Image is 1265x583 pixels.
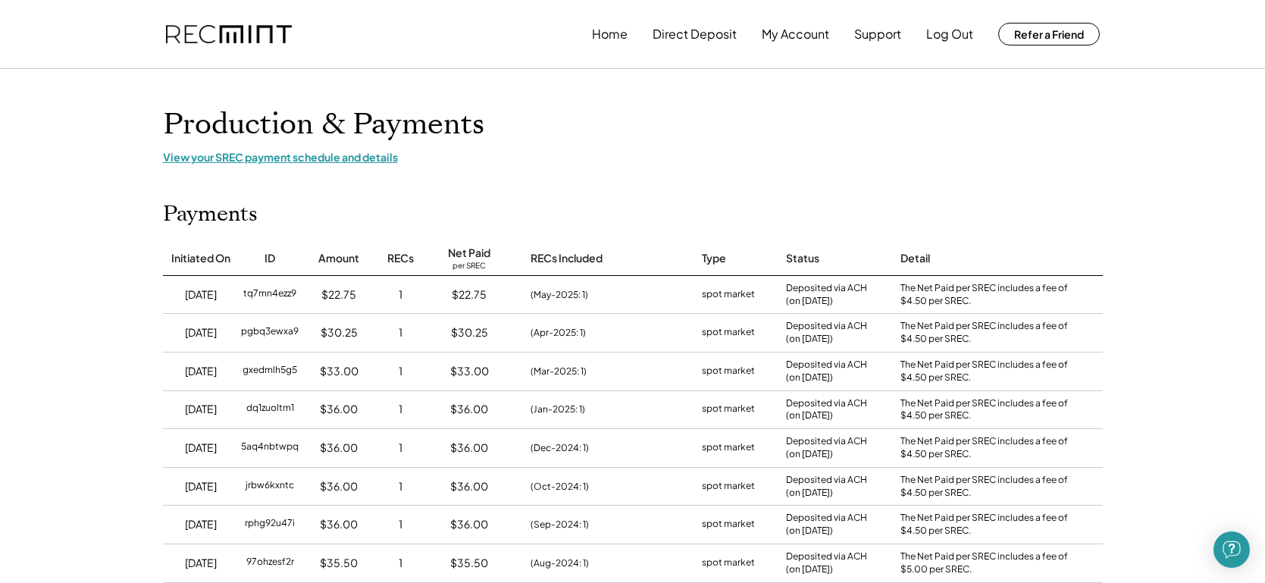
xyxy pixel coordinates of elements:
[531,251,603,266] div: RECs Included
[531,326,586,340] div: (Apr-2025: 1)
[399,287,402,302] div: 1
[321,325,358,340] div: $30.25
[702,517,755,532] div: spot market
[163,107,1103,143] h1: Production & Payments
[321,287,356,302] div: $22.75
[185,364,217,379] div: [DATE]
[900,550,1075,576] div: The Net Paid per SREC includes a fee of $5.00 per SREC.
[452,261,486,272] div: per SREC
[185,287,217,302] div: [DATE]
[241,440,299,456] div: 5aq4nbtwpq
[900,397,1075,423] div: The Net Paid per SREC includes a fee of $4.50 per SREC.
[702,556,755,571] div: spot market
[450,479,488,494] div: $36.00
[702,402,755,417] div: spot market
[926,19,973,49] button: Log Out
[900,359,1075,384] div: The Net Paid per SREC includes a fee of $4.50 per SREC.
[246,479,294,494] div: jrbw6kxntc
[531,288,588,302] div: (May-2025: 1)
[320,364,359,379] div: $33.00
[185,440,217,456] div: [DATE]
[320,440,358,456] div: $36.00
[450,440,488,456] div: $36.00
[450,556,488,571] div: $35.50
[399,364,402,379] div: 1
[900,320,1075,346] div: The Net Paid per SREC includes a fee of $4.50 per SREC.
[531,441,589,455] div: (Dec-2024: 1)
[531,518,589,531] div: (Sep-2024: 1)
[246,402,294,417] div: dq1zuoltm1
[786,320,867,346] div: Deposited via ACH (on [DATE])
[246,556,294,571] div: 97ohzesf2r
[387,251,414,266] div: RECs
[1213,531,1250,568] div: Open Intercom Messenger
[702,251,726,266] div: Type
[702,287,755,302] div: spot market
[762,19,829,49] button: My Account
[786,474,867,500] div: Deposited via ACH (on [DATE])
[450,517,488,532] div: $36.00
[163,202,258,227] h2: Payments
[531,403,585,416] div: (Jan-2025: 1)
[243,287,296,302] div: tq7mn4ezz9
[399,556,402,571] div: 1
[399,517,402,532] div: 1
[452,287,487,302] div: $22.75
[531,480,589,494] div: (Oct-2024: 1)
[399,479,402,494] div: 1
[592,19,628,49] button: Home
[265,251,275,266] div: ID
[786,550,867,576] div: Deposited via ACH (on [DATE])
[702,325,755,340] div: spot market
[900,251,930,266] div: Detail
[448,246,490,261] div: Net Paid
[320,402,358,417] div: $36.00
[854,19,901,49] button: Support
[318,251,359,266] div: Amount
[320,517,358,532] div: $36.00
[450,364,489,379] div: $33.00
[786,282,867,308] div: Deposited via ACH (on [DATE])
[531,556,589,570] div: (Aug-2024: 1)
[786,512,867,538] div: Deposited via ACH (on [DATE])
[185,325,217,340] div: [DATE]
[171,251,230,266] div: Initiated On
[786,251,819,266] div: Status
[786,397,867,423] div: Deposited via ACH (on [DATE])
[185,556,217,571] div: [DATE]
[702,479,755,494] div: spot market
[786,435,867,461] div: Deposited via ACH (on [DATE])
[185,402,217,417] div: [DATE]
[185,517,217,532] div: [DATE]
[900,512,1075,538] div: The Net Paid per SREC includes a fee of $4.50 per SREC.
[900,435,1075,461] div: The Net Paid per SREC includes a fee of $4.50 per SREC.
[166,25,292,44] img: recmint-logotype%403x.png
[320,556,358,571] div: $35.50
[245,517,295,532] div: rphg92u47i
[900,474,1075,500] div: The Net Paid per SREC includes a fee of $4.50 per SREC.
[531,365,587,378] div: (Mar-2025: 1)
[900,282,1075,308] div: The Net Paid per SREC includes a fee of $4.50 per SREC.
[653,19,737,49] button: Direct Deposit
[241,325,299,340] div: pgbq3ewxa9
[243,364,297,379] div: gxedmlh5g5
[450,402,488,417] div: $36.00
[998,23,1100,45] button: Refer a Friend
[702,440,755,456] div: spot market
[399,402,402,417] div: 1
[185,479,217,494] div: [DATE]
[786,359,867,384] div: Deposited via ACH (on [DATE])
[702,364,755,379] div: spot market
[163,150,1103,164] div: View your SREC payment schedule and details
[451,325,488,340] div: $30.25
[399,325,402,340] div: 1
[399,440,402,456] div: 1
[320,479,358,494] div: $36.00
